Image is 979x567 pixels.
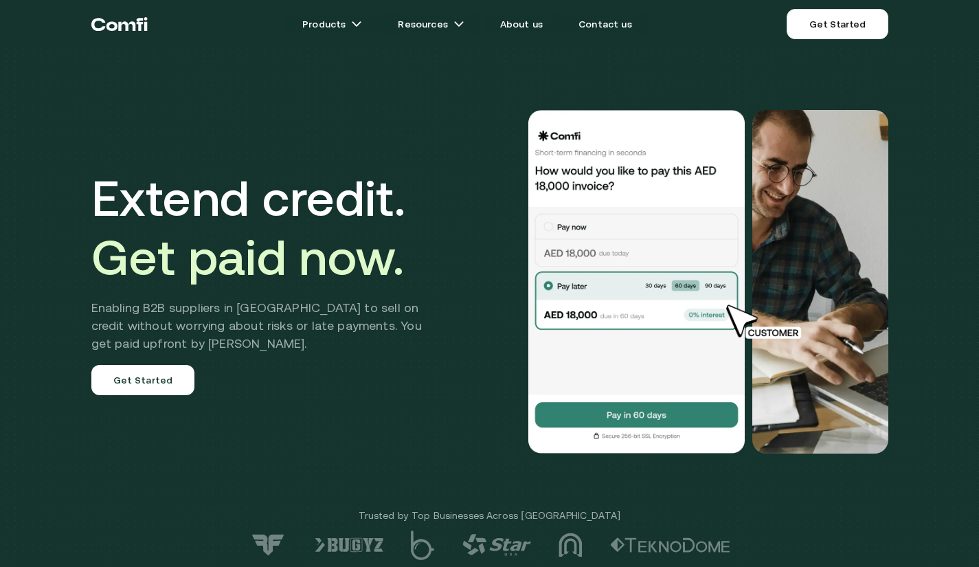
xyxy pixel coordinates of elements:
[91,229,405,285] span: Get paid now.
[315,537,383,553] img: logo-6
[484,10,559,38] a: About us
[752,110,888,454] img: Would you like to pay this AED 18,000.00 invoice?
[610,537,730,553] img: logo-2
[381,10,480,38] a: Resourcesarrow icons
[411,531,435,560] img: logo-5
[717,302,817,341] img: cursor
[351,19,362,30] img: arrow icons
[462,534,531,556] img: logo-4
[91,3,148,45] a: Return to the top of the Comfi home page
[559,533,583,557] img: logo-3
[91,299,442,353] h2: Enabling B2B suppliers in [GEOGRAPHIC_DATA] to sell on credit without worrying about risks or lat...
[249,533,287,557] img: logo-7
[91,365,195,395] a: Get Started
[787,9,888,39] a: Get Started
[91,168,442,287] h1: Extend credit.
[453,19,464,30] img: arrow icons
[286,10,379,38] a: Productsarrow icons
[527,110,747,454] img: Would you like to pay this AED 18,000.00 invoice?
[562,10,649,38] a: Contact us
